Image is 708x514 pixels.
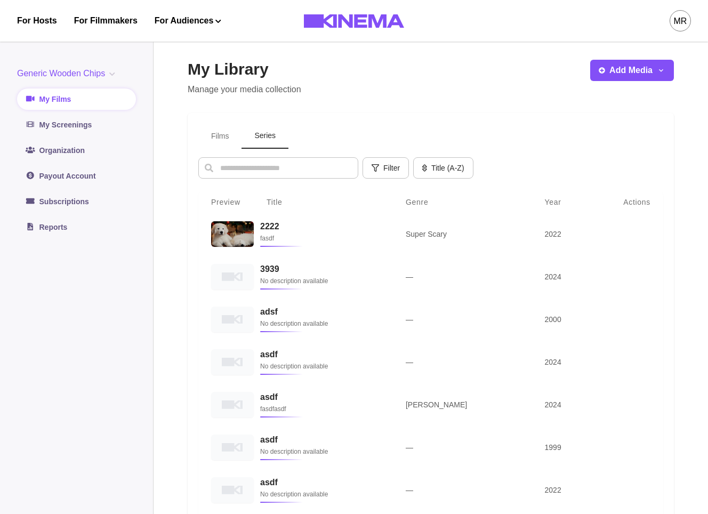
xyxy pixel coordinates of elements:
[406,314,519,325] p: —
[17,89,136,110] a: My Films
[17,140,136,161] a: Organization
[406,271,519,282] p: —
[260,349,380,359] h3: asdf
[260,404,380,414] p: fasdfasdf
[545,229,586,239] p: 2022
[260,318,380,329] p: No description available
[406,442,519,453] p: —
[242,124,288,149] button: Series
[260,477,380,487] h3: asdf
[260,361,380,372] p: No description available
[413,157,473,179] button: Title (A-Z)
[545,442,586,453] p: 1999
[406,357,519,367] p: —
[260,392,380,402] h3: asdf
[260,233,380,244] p: fasdf
[545,314,586,325] p: 2000
[406,229,519,239] p: Super Scary
[198,191,254,213] th: Preview
[545,271,586,282] p: 2024
[260,264,380,274] h3: 3939
[260,307,380,317] h3: adsf
[17,165,136,187] a: Payout Account
[363,157,409,179] button: Filter
[17,67,119,80] button: Generic Wooden Chips
[188,60,301,79] h2: My Library
[260,489,380,500] p: No description available
[393,191,532,213] th: Genre
[211,221,254,247] img: 2222
[260,276,380,286] p: No description available
[17,114,136,135] a: My Screenings
[590,60,674,81] button: Add Media
[188,83,301,96] p: Manage your media collection
[260,221,380,231] h3: 2222
[545,357,586,367] p: 2024
[545,399,586,410] p: 2024
[260,435,380,445] h3: asdf
[17,191,136,212] a: Subscriptions
[74,14,138,27] a: For Filmmakers
[545,485,586,495] p: 2022
[674,15,687,28] div: MR
[198,124,242,149] button: Films
[532,191,599,213] th: Year
[17,14,57,27] a: For Hosts
[17,216,136,238] a: Reports
[260,446,380,457] p: No description available
[406,485,519,495] p: —
[155,14,221,27] button: For Audiences
[599,191,663,213] th: Actions
[406,399,519,410] p: [PERSON_NAME]
[254,191,393,213] th: Title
